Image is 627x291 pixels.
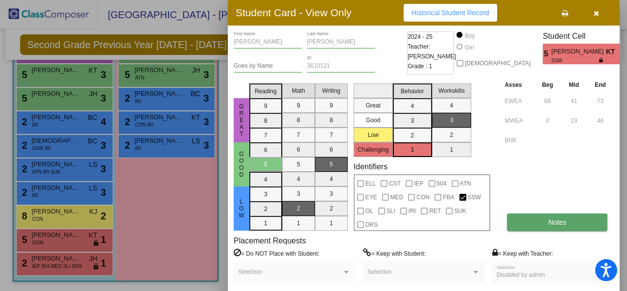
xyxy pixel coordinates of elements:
[464,43,474,52] div: Girl
[552,47,606,57] span: [PERSON_NAME]
[234,248,319,258] label: = Do NOT Place with Student:
[363,248,426,258] label: = Keep with Student:
[234,236,306,245] label: Placement Requests
[236,6,352,19] h3: Student Card - View Only
[552,57,599,64] span: SSW
[460,178,471,189] span: ATN
[237,151,246,178] span: Good
[414,178,423,189] span: IEP
[408,42,456,61] span: Teacher: [PERSON_NAME]
[561,79,587,90] th: Mid
[365,178,376,189] span: ELL
[443,191,454,203] span: FBA
[534,79,561,90] th: Beg
[365,205,373,217] span: OL
[454,205,466,217] span: SUK
[386,205,395,217] span: SLI
[505,113,531,128] input: assessment
[389,178,401,189] span: CST
[587,79,614,90] th: End
[365,191,377,203] span: EYE
[408,32,433,42] span: 2024 - 25
[307,63,376,70] input: Enter ID
[365,219,378,231] span: DRS
[411,9,489,17] span: Historical Student Record
[505,94,531,108] input: assessment
[507,213,607,231] button: Notes
[468,191,481,203] span: SSW
[409,205,416,217] span: IRI
[606,47,620,57] span: KT
[437,178,447,189] span: 504
[416,191,430,203] span: CON
[237,198,246,219] span: Low
[234,63,302,70] input: goes by name
[429,205,441,217] span: RET
[548,218,566,226] span: Notes
[237,103,246,137] span: Great
[404,4,497,22] button: Historical Student Record
[497,271,545,278] span: Disabled by admin
[408,61,432,71] span: Grade : 1
[502,79,534,90] th: Asses
[465,57,531,69] span: [DEMOGRAPHIC_DATA]
[492,248,553,258] label: = Keep with Teacher:
[543,48,551,60] span: 5
[464,31,475,40] div: Boy
[390,191,404,203] span: MED
[354,162,387,171] label: Identifiers
[505,133,531,148] input: assessment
